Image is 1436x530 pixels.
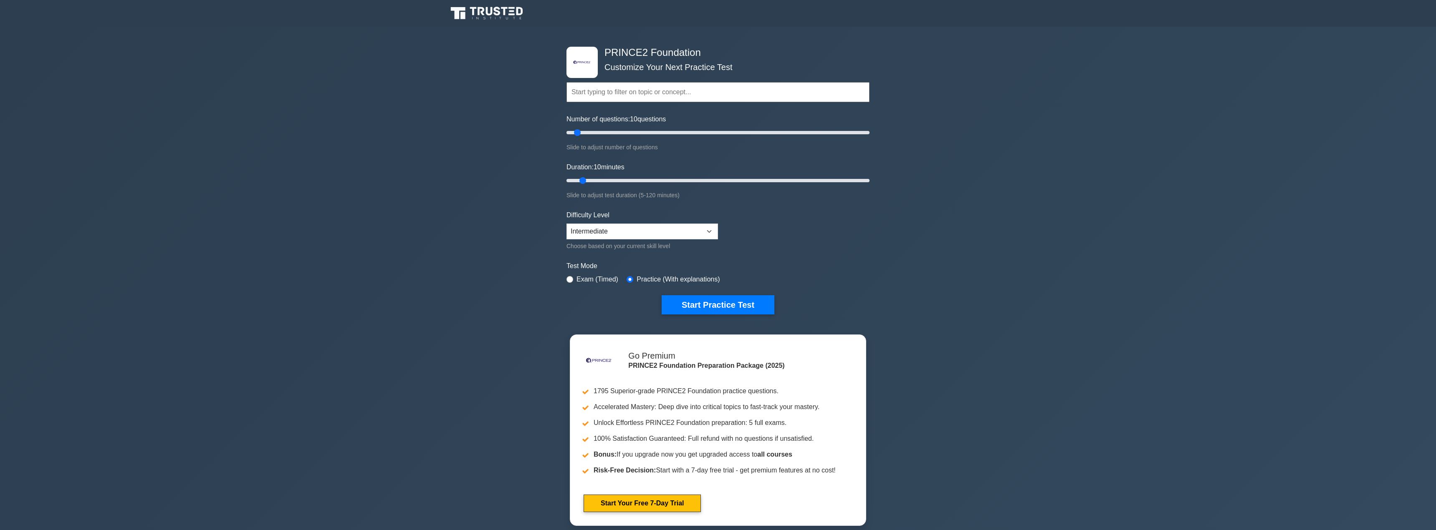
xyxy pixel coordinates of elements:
[630,116,637,123] span: 10
[601,47,829,59] h4: PRINCE2 Foundation
[594,163,601,171] span: 10
[662,295,774,314] button: Start Practice Test
[566,142,870,152] div: Slide to adjust number of questions
[566,241,718,251] div: Choose based on your current skill level
[566,114,666,124] label: Number of questions: questions
[566,261,870,271] label: Test Mode
[566,82,870,102] input: Start typing to filter on topic or concept...
[566,162,624,172] label: Duration: minutes
[637,274,720,284] label: Practice (With explanations)
[576,274,618,284] label: Exam (Timed)
[566,210,609,220] label: Difficulty Level
[566,190,870,200] div: Slide to adjust test duration (5-120 minutes)
[584,495,701,512] a: Start Your Free 7-Day Trial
